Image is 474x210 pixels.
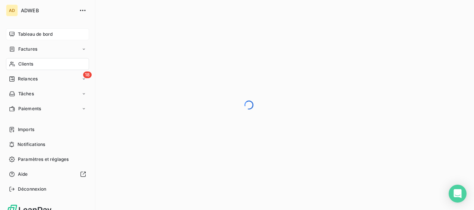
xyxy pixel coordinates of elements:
[18,31,53,38] span: Tableau de bord
[18,90,34,97] span: Tâches
[18,76,38,82] span: Relances
[18,141,45,148] span: Notifications
[18,105,41,112] span: Paiements
[6,168,89,180] a: Aide
[18,186,47,192] span: Déconnexion
[18,156,69,163] span: Paramètres et réglages
[83,71,92,78] span: 18
[18,46,37,52] span: Factures
[449,185,467,203] div: Open Intercom Messenger
[18,61,33,67] span: Clients
[18,171,28,178] span: Aide
[6,4,18,16] div: AD
[18,126,34,133] span: Imports
[21,7,75,13] span: ADWEB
